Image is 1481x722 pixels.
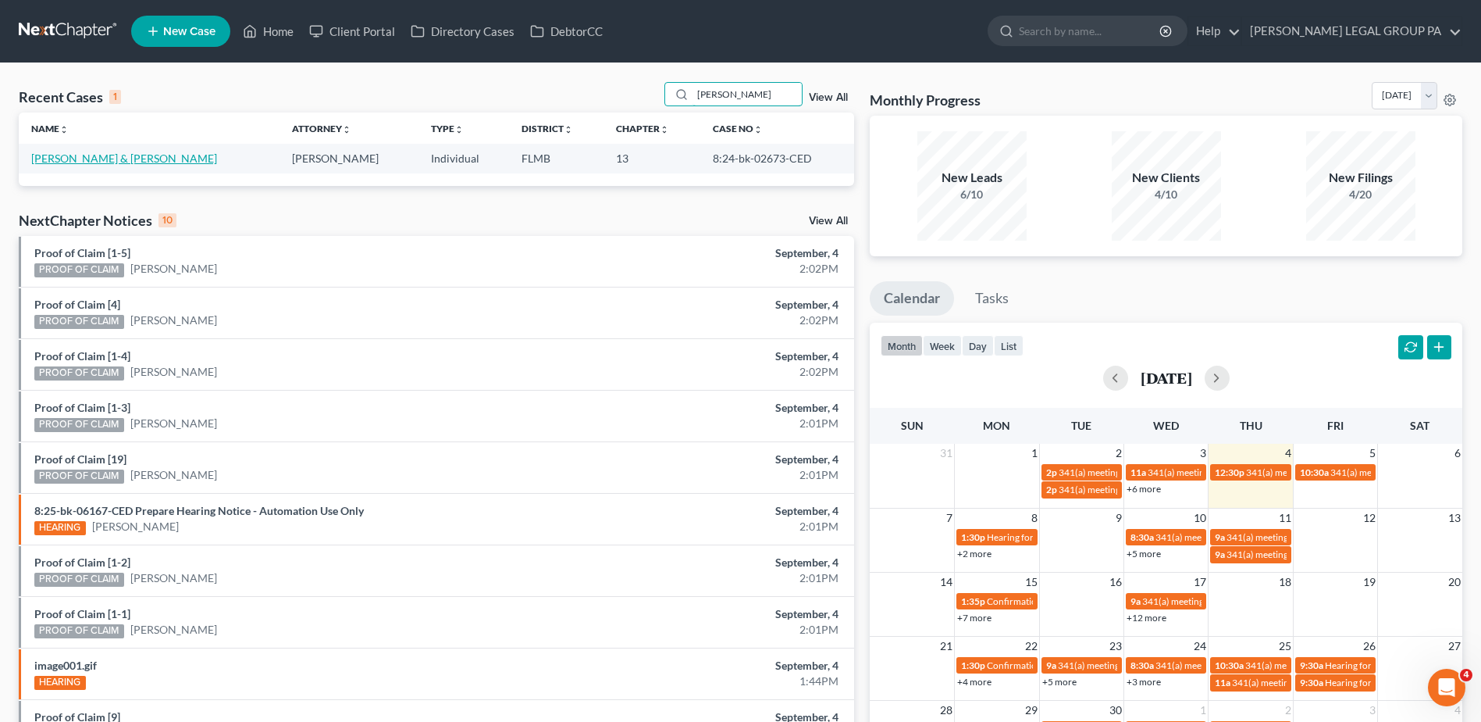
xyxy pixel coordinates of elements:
div: September, 4 [581,400,838,416]
div: PROOF OF CLAIM [34,624,124,638]
a: +6 more [1127,483,1161,495]
span: 1 [1198,701,1208,720]
a: Proof of Claim [1-1] [34,607,130,620]
div: New Leads [917,169,1027,187]
span: 341(a) meeting for [PERSON_NAME] [1226,549,1377,560]
a: [PERSON_NAME] [130,622,217,638]
span: 4 [1283,444,1293,463]
div: 4/10 [1112,187,1221,202]
h2: [DATE] [1141,370,1192,386]
span: 1:30p [961,659,985,671]
a: Nameunfold_more [31,123,69,134]
span: 9 [1114,509,1123,527]
button: day [962,335,994,356]
a: [PERSON_NAME] [130,313,217,328]
span: 3 [1368,701,1377,720]
td: [PERSON_NAME] [279,144,418,173]
span: 10:30a [1215,659,1244,671]
span: 15 [1024,573,1039,592]
span: 8:30a [1130,531,1154,543]
span: 20 [1447,573,1462,592]
span: 9:30a [1300,677,1323,688]
span: Fri [1327,419,1344,432]
span: 26 [1362,637,1377,656]
td: FLMB [509,144,603,173]
div: 2:01PM [581,622,838,638]
div: 4/20 [1306,187,1415,202]
span: 19 [1362,573,1377,592]
i: unfold_more [342,125,351,134]
span: 9a [1215,549,1225,560]
a: DebtorCC [522,17,611,45]
span: 11a [1130,466,1146,478]
div: PROOF OF CLAIM [34,470,124,484]
a: [PERSON_NAME] [130,261,217,277]
span: 341(a) meeting for [PERSON_NAME] & [PERSON_NAME] [1059,484,1292,495]
a: Help [1188,17,1241,45]
span: Sat [1410,419,1429,432]
a: +2 more [957,548,991,559]
a: Proof of Claim [19] [34,452,126,466]
span: 341(a) meeting for [PERSON_NAME] [1155,531,1306,543]
div: September, 4 [581,348,838,364]
i: unfold_more [564,125,573,134]
span: 2 [1114,444,1123,463]
button: week [923,335,962,356]
input: Search by name... [692,83,802,105]
a: +4 more [957,676,991,688]
a: +12 more [1127,612,1166,624]
td: 8:24-bk-02673-CED [700,144,854,173]
span: 341(a) meeting for [PERSON_NAME] [1245,659,1396,671]
a: [PERSON_NAME] [130,570,217,586]
span: 14 [938,573,954,592]
button: month [881,335,923,356]
span: 341(a) meeting for [PERSON_NAME] [1232,677,1383,688]
span: 4 [1453,701,1462,720]
span: 3 [1198,444,1208,463]
a: +5 more [1042,676,1077,688]
div: 6/10 [917,187,1027,202]
div: September, 4 [581,452,838,467]
div: 1:44PM [581,674,838,689]
span: 27 [1447,637,1462,656]
i: unfold_more [59,125,69,134]
div: 2:01PM [581,570,838,586]
span: 18 [1277,573,1293,592]
div: September, 4 [581,503,838,519]
a: Proof of Claim [4] [34,298,120,311]
div: September, 4 [581,297,838,313]
a: Directory Cases [403,17,522,45]
span: 6 [1453,444,1462,463]
span: 23 [1108,637,1123,656]
a: Home [235,17,301,45]
div: 2:02PM [581,313,838,328]
span: Sun [901,419,924,432]
a: Attorneyunfold_more [292,123,351,134]
a: +3 more [1127,676,1161,688]
a: Tasks [961,281,1023,316]
span: Confirmation hearing for [PERSON_NAME] & [PERSON_NAME] [987,659,1247,671]
span: 5 [1368,444,1377,463]
div: 2:02PM [581,364,838,380]
div: September, 4 [581,555,838,570]
h3: Monthly Progress [870,91,981,109]
span: 28 [938,701,954,720]
span: 10 [1192,509,1208,527]
span: 29 [1024,701,1039,720]
span: 12 [1362,509,1377,527]
a: Case Nounfold_more [713,123,763,134]
a: Typeunfold_more [431,123,464,134]
a: Districtunfold_more [522,123,573,134]
span: 9:30a [1300,659,1323,671]
span: 31 [938,444,954,463]
span: 341(a) meeting for [PERSON_NAME] & [PERSON_NAME] [1142,595,1376,607]
a: [PERSON_NAME] [130,364,217,380]
a: Proof of Claim [1-4] [34,349,130,363]
div: PROOF OF CLAIM [34,418,124,432]
div: Recent Cases [19,88,121,106]
a: View All [809,92,848,103]
input: Search by name... [1019,16,1162,45]
span: Mon [983,419,1010,432]
div: HEARING [34,521,86,535]
span: Hearing for [PERSON_NAME] [987,531,1109,543]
